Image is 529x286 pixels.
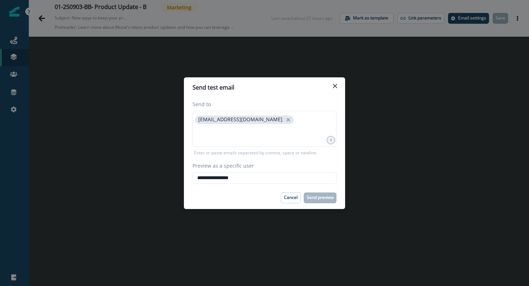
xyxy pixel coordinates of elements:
[193,150,318,156] p: Enter or paste emails separated by comma, space or newline
[193,83,234,92] p: Send test email
[198,117,282,123] p: [EMAIL_ADDRESS][DOMAIN_NAME]
[304,192,336,203] button: Send preview
[327,136,335,144] div: 1
[193,162,332,169] label: Preview as a specific user
[307,195,334,200] p: Send preview
[193,100,332,108] label: Send to
[284,195,298,200] p: Cancel
[285,116,292,123] button: close
[281,192,301,203] button: Cancel
[329,80,341,92] button: Close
